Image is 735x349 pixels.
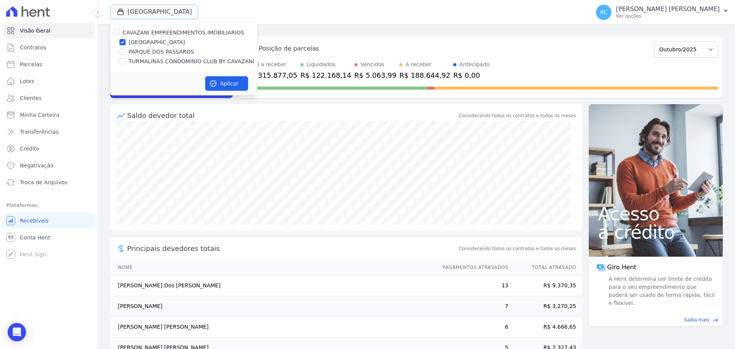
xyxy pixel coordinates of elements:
a: Minha Carteira [3,107,95,123]
label: TURMALINAS CONDOMINIO CLUB BY CAVAZANI [129,57,254,66]
span: Parcelas [20,61,42,68]
div: Saldo devedor total [127,110,457,121]
a: Troca de Arquivos [3,175,95,190]
div: R$ 122.168,14 [301,70,351,80]
a: Parcelas [3,57,95,72]
span: A Hent determina um limite de crédito para o seu empreendimento que poderá ser usado de forma ráp... [607,275,715,307]
td: R$ 3.270,25 [509,296,582,317]
label: CAVAZANI EMPREENDIMENTOS IMOBILIARIOS [122,29,244,36]
div: A receber [405,61,431,69]
span: Contratos [20,44,46,51]
span: Conta Hent [20,234,50,241]
div: R$ 5.063,99 [354,70,397,80]
th: Nome [110,260,435,275]
div: Liquidados [307,61,336,69]
div: Plataformas [6,201,91,210]
a: Visão Geral [3,23,95,38]
td: 13 [435,275,509,296]
p: Ver opções [616,13,720,19]
td: 6 [435,317,509,338]
td: [PERSON_NAME] [PERSON_NAME] [110,317,435,338]
div: R$ 0,00 [453,70,490,80]
span: Acesso [598,205,714,223]
span: Principais devedores totais [127,243,457,254]
div: Vencidos [361,61,384,69]
div: Open Intercom Messenger [8,323,26,341]
button: [GEOGRAPHIC_DATA] [110,5,198,19]
span: Saiba mais [684,316,709,323]
span: Recebíveis [20,217,49,224]
a: Contratos [3,40,95,55]
a: Saiba mais east [593,316,718,323]
button: Aplicar [205,76,248,91]
a: Transferências [3,124,95,139]
span: Lotes [20,77,34,85]
div: R$ 188.644,92 [399,70,450,80]
td: R$ 4.666,65 [509,317,582,338]
span: east [712,317,718,323]
div: Antecipado [459,61,490,69]
th: Pagamentos Atrasados [435,260,509,275]
div: Posição de parcelas [259,44,319,53]
p: [PERSON_NAME] [PERSON_NAME] [616,5,720,13]
label: PARQUE DOS PASSAROS [129,48,194,56]
span: a crédito [598,223,714,241]
span: Transferências [20,128,59,136]
span: Considerando todos os contratos e todos os meses [459,245,576,252]
button: RC [PERSON_NAME] [PERSON_NAME] Ver opções [590,2,735,23]
td: [PERSON_NAME] Dos [PERSON_NAME] [110,275,435,296]
label: [GEOGRAPHIC_DATA] [129,38,185,46]
td: [PERSON_NAME] [110,296,435,317]
a: Crédito [3,141,95,156]
a: Lotes [3,74,95,89]
div: Total a receber [247,61,297,69]
span: Negativação [20,162,54,169]
span: Visão Geral [20,27,51,34]
a: Clientes [3,90,95,106]
span: RC [600,10,608,15]
div: R$ 315.877,05 [247,70,297,80]
span: Minha Carteira [20,111,59,119]
span: Giro Hent [607,263,636,272]
span: Clientes [20,94,41,102]
a: Conta Hent [3,230,95,245]
td: 7 [435,296,509,317]
span: Troca de Arquivos [20,179,67,186]
span: Crédito [20,145,39,152]
a: Recebíveis [3,213,95,228]
th: Total Atrasado [509,260,582,275]
td: R$ 9.370,35 [509,275,582,296]
a: Negativação [3,158,95,173]
div: Considerando todos os contratos e todos os meses [459,112,576,119]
